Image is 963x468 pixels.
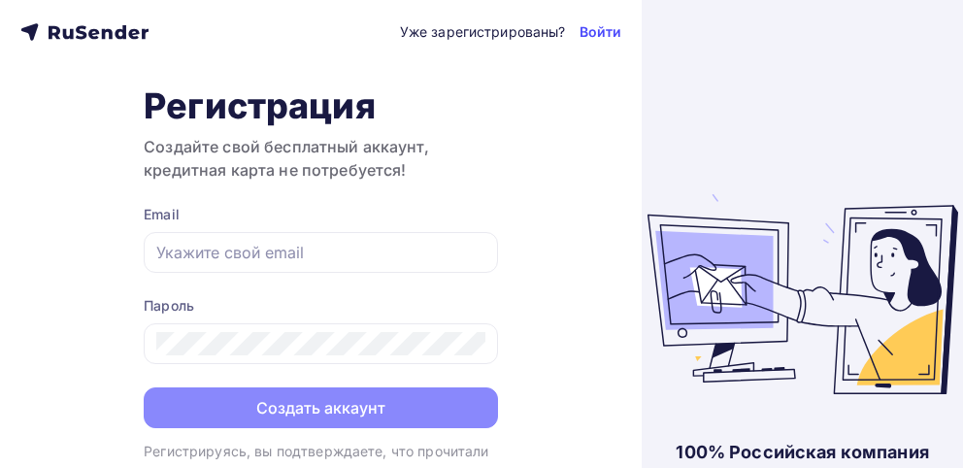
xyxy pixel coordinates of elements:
[580,22,622,42] a: Войти
[144,84,498,127] h1: Регистрация
[400,22,566,42] div: Уже зарегистрированы?
[144,135,498,182] h3: Создайте свой бесплатный аккаунт, кредитная карта не потребуется!
[676,441,928,464] div: 100% Российская компания
[156,241,485,264] input: Укажите свой email
[144,296,498,316] div: Пароль
[144,205,498,224] div: Email
[144,387,498,428] button: Создать аккаунт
